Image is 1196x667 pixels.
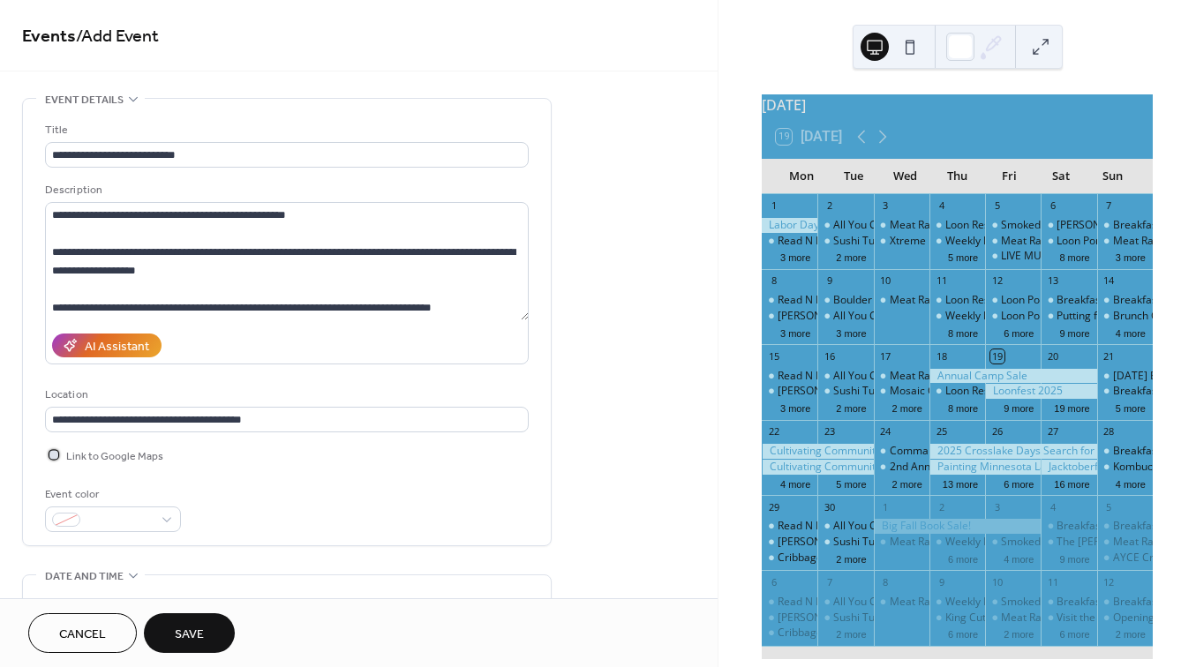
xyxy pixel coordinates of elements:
[990,349,1004,363] div: 19
[833,369,939,384] div: All You Can Eat Tacos
[945,293,1159,308] div: Loon Research Tour - [GEOGRAPHIC_DATA]
[45,386,525,404] div: Location
[28,613,137,653] button: Cancel
[874,519,1042,534] div: Big Fall Book Sale!
[929,293,985,308] div: Loon Research Tour - National Loon Center
[941,400,985,415] button: 8 more
[817,369,873,384] div: All You Can Eat Tacos
[817,309,873,324] div: All You Can Eat Tacos
[890,444,1040,459] div: Commanders Breakfast Buffet
[833,519,939,534] div: All You Can Eat Tacos
[874,218,929,233] div: Meat Raffle at Lucky's Tavern
[773,476,817,491] button: 4 more
[1047,476,1096,491] button: 16 more
[1102,274,1116,288] div: 14
[941,626,985,641] button: 6 more
[936,476,985,491] button: 13 more
[985,249,1041,264] div: LIVE MUSIC-One Night Stand [Roundhouse Brewery]
[1097,460,1153,475] div: Kombucha Making Fermentation
[817,595,873,610] div: All You Can Eat Tacos
[833,293,1112,308] div: Boulder Tap House Give Back – Brainerd Lakes Safe Ride
[1052,249,1096,264] button: 8 more
[990,425,1004,438] div: 26
[890,535,1068,550] div: Meat Raffle at [GEOGRAPHIC_DATA]
[175,626,204,644] span: Save
[762,293,817,308] div: Read N Play Every Monday
[833,384,912,399] div: Sushi Tuesdays!
[817,218,873,233] div: All You Can Eat Tacos
[1057,293,1174,308] div: Breakfast at Sunshine’s!
[1113,535,1170,550] div: Meat Raffle
[874,460,929,475] div: 2nd Annual Walk to End Alzheimer's at Whitefish at The Lakes
[778,595,903,610] div: Read N Play Every [DATE]
[890,595,1068,610] div: Meat Raffle at [GEOGRAPHIC_DATA]
[778,626,1047,641] div: Cribbage Doubles League at [PERSON_NAME] Brewery
[935,349,948,363] div: 18
[778,384,979,399] div: [PERSON_NAME] Mondays at Sunshine's!
[985,595,1041,610] div: Smoked Rib Fridays!
[1001,218,1099,233] div: Smoked Rib Fridays!
[945,218,1159,233] div: Loon Research Tour - [GEOGRAPHIC_DATA]
[767,349,780,363] div: 15
[823,425,836,438] div: 23
[879,349,892,363] div: 17
[778,309,979,324] div: [PERSON_NAME] Mondays at Sunshine's!
[767,274,780,288] div: 8
[945,309,1127,324] div: Weekly Family Story Time: Thursdays
[1097,444,1153,459] div: Breakfast at Sunshine’s!
[935,500,948,513] div: 2
[1057,519,1174,534] div: Breakfast at Sunshine’s!
[874,595,929,610] div: Meat Raffle at Lucky's Tavern
[929,611,985,626] div: King Cut Prime Rib at Freddy's
[778,369,903,384] div: Read N Play Every [DATE]
[997,551,1041,566] button: 4 more
[762,551,817,566] div: Cribbage Doubles League at Jack Pine Brewery
[45,597,100,616] div: Start date
[997,476,1041,491] button: 6 more
[985,218,1041,233] div: Smoked Rib Fridays!
[1001,595,1099,610] div: Smoked Rib Fridays!
[985,234,1041,249] div: Meat Raffle at Barajas
[990,274,1004,288] div: 12
[945,535,1127,550] div: Weekly Family Story Time: Thursdays
[829,325,873,340] button: 3 more
[1057,595,1174,610] div: Breakfast at Sunshine’s!
[1052,626,1096,641] button: 6 more
[762,460,874,475] div: Cultivating Communities Summit
[1046,199,1059,213] div: 6
[929,309,985,324] div: Weekly Family Story Time: Thursdays
[929,234,985,249] div: Weekly Family Story Time: Thursdays
[1097,218,1153,233] div: Breakfast at Sunshine’s!
[1109,400,1153,415] button: 5 more
[1109,626,1153,641] button: 2 more
[1001,611,1179,626] div: Meat Raffle at [GEOGRAPHIC_DATA]
[762,595,817,610] div: Read N Play Every Monday
[997,400,1041,415] button: 9 more
[874,444,929,459] div: Commanders Breakfast Buffet
[935,425,948,438] div: 25
[1041,234,1096,249] div: Loon Pontoon Tours - National Loon Center
[829,476,873,491] button: 5 more
[1041,218,1096,233] div: Susie Baillif Memorial Fund Raising Show
[778,611,979,626] div: [PERSON_NAME] Mondays at Sunshine's!
[762,218,817,233] div: Labor Day Sidewalk Sale in Crosslake Town Square
[983,159,1035,194] div: Fri
[945,611,1092,626] div: King Cut Prime Rib at Freddy's
[762,234,817,249] div: Read N Play Every Monday
[1041,293,1096,308] div: Breakfast at Sunshine’s!
[1057,309,1136,324] div: Putting for Dogs
[1087,159,1139,194] div: Sun
[945,595,1127,610] div: Weekly Family Story Time: Thursdays
[829,551,873,566] button: 2 more
[935,575,948,588] div: 9
[1097,535,1153,550] div: Meat Raffle
[1109,325,1153,340] button: 4 more
[144,613,235,653] button: Save
[762,535,817,550] div: Margarita Mondays at Sunshine's!
[1102,425,1116,438] div: 28
[985,384,1097,399] div: Loonfest 2025
[929,369,1097,384] div: Annual Camp Sale
[833,595,939,610] div: All You Can Eat Tacos
[823,575,836,588] div: 7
